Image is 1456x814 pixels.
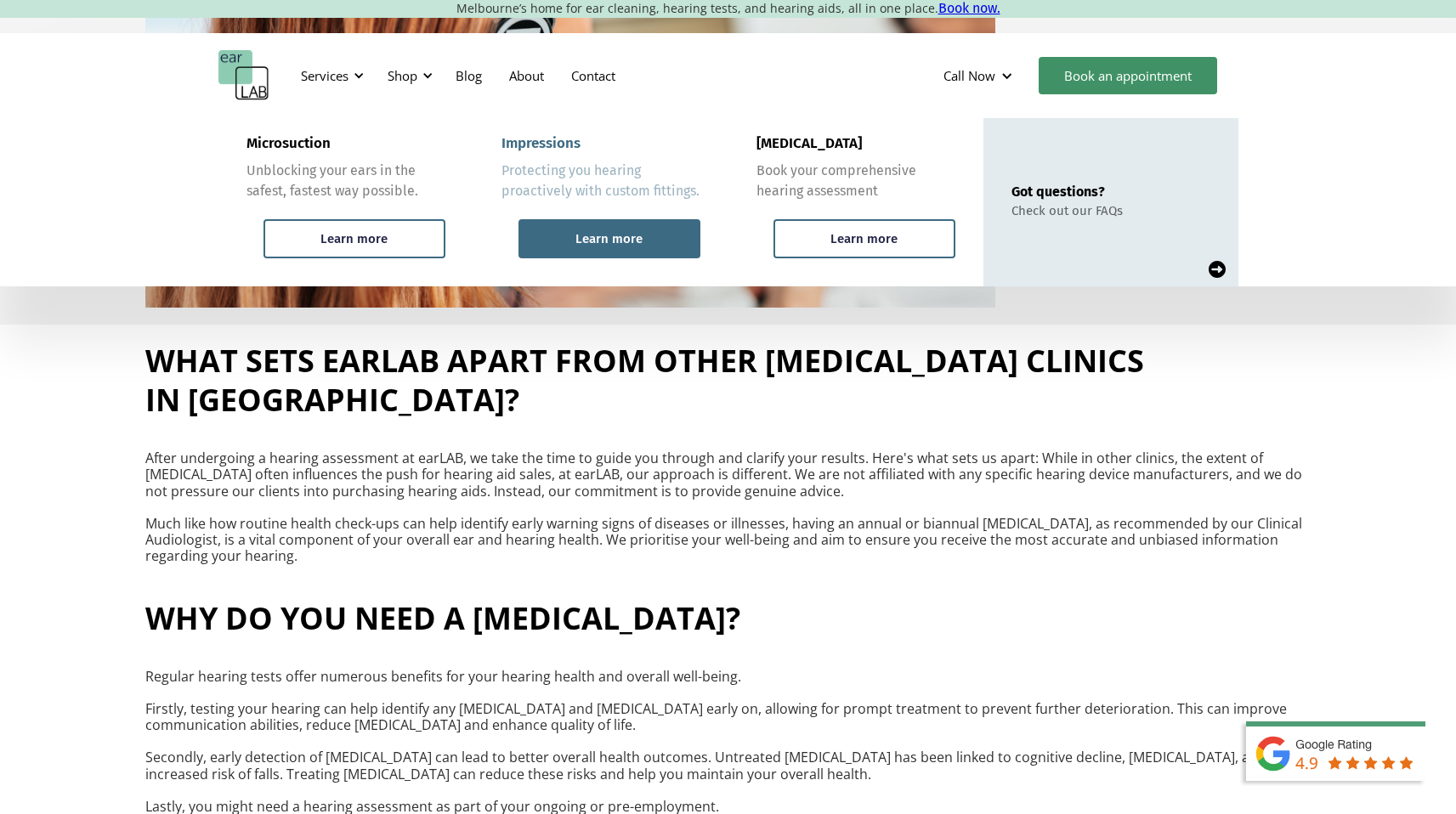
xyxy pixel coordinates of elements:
div: Unblocking your ears in the safest, fastest way possible. [246,161,445,201]
div: Services [301,67,348,84]
div: Learn more [575,231,643,246]
div: Check out our FAQs [1011,203,1123,218]
a: Blog [442,51,496,100]
a: Book an appointment [1039,57,1217,94]
a: About [496,51,558,100]
div: Services [291,50,369,101]
div: Got questions? [1011,184,1123,200]
a: MicrosuctionUnblocking your ears in the safest, fastest way possible.Learn more [218,118,473,286]
p: After undergoing a hearing assessment at earLAB, we take the time to guide you through and clarif... [145,450,1310,564]
div: Call Now [930,50,1030,101]
div: Shop [377,50,438,101]
div: Protecting you hearing proactively with custom fittings. [501,161,700,201]
div: Book your comprehensive hearing assessment [756,161,955,201]
div: Call Now [943,67,995,84]
div: Impressions [501,135,581,152]
a: ImpressionsProtecting you hearing proactively with custom fittings.Learn more [473,118,728,286]
div: Microsuction [246,135,331,152]
div: Shop [388,67,417,84]
div: [MEDICAL_DATA] [756,135,862,152]
a: home [218,50,269,101]
a: [MEDICAL_DATA]Book your comprehensive hearing assessmentLearn more [728,118,983,286]
a: Contact [558,51,629,100]
div: Learn more [320,231,388,246]
h2: Why do you need a [MEDICAL_DATA]? [145,599,740,638]
h2: What sets earLAB apart from other [MEDICAL_DATA] clinics in [GEOGRAPHIC_DATA]? [145,342,1310,420]
div: Learn more [830,231,898,246]
a: Got questions?Check out our FAQs [983,118,1238,286]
